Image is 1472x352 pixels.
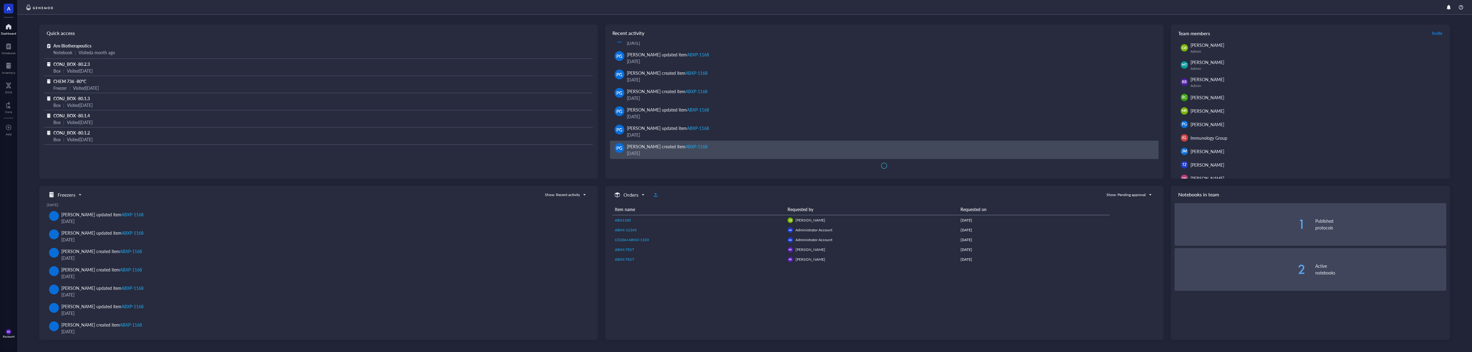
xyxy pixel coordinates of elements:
[1190,175,1224,181] span: [PERSON_NAME]
[1175,218,1305,230] div: 1
[610,104,1159,122] a: PG[PERSON_NAME] updated itemABXP-1168[DATE]
[58,191,75,199] h5: Freezers
[795,247,825,252] span: [PERSON_NAME]
[47,282,590,301] a: [PERSON_NAME] updated itemABXP-1168[DATE]
[627,58,1154,65] div: [DATE]
[615,227,637,233] span: ABXX-12345
[1175,263,1305,275] div: 2
[61,273,585,280] div: [DATE]
[67,102,93,108] div: Visited [DATE]
[1190,66,1444,71] div: Admin
[545,192,580,198] div: Show: Recent activity
[615,237,649,242] span: CD206+ABXO-1103
[616,108,622,115] span: PG
[627,106,709,113] div: [PERSON_NAME] updated item
[63,119,64,126] div: |
[795,237,832,242] span: Administrator Account
[5,100,12,114] a: Core
[958,204,1110,215] th: Requested on
[69,85,71,91] div: |
[795,257,825,262] span: [PERSON_NAME]
[616,126,622,133] span: PG
[61,255,585,261] div: [DATE]
[612,204,785,215] th: Item name
[61,285,144,291] div: [PERSON_NAME] updated item
[685,143,707,150] div: ABXP-1168
[3,335,15,338] div: Account
[53,61,90,67] span: CONJ_BOX -80.2.3
[1315,263,1446,276] div: Active notebooks
[615,218,783,223] a: ABX1100
[1190,121,1224,127] span: [PERSON_NAME]
[61,229,144,236] div: [PERSON_NAME] updated item
[627,113,1154,120] div: [DATE]
[789,248,792,251] span: RR
[61,321,142,328] div: [PERSON_NAME] created item
[121,303,144,309] div: ABXP-1168
[789,229,792,231] span: AA
[627,51,709,58] div: [PERSON_NAME] updated item
[1315,218,1446,231] div: Published protocols
[615,227,783,233] a: ABXX-12345
[61,310,585,316] div: [DATE]
[61,248,142,255] div: [PERSON_NAME] created item
[960,257,1107,262] div: [DATE]
[610,67,1159,85] a: PG[PERSON_NAME] created itemABXP-1168[DATE]
[2,41,16,55] a: Notebook
[2,51,16,55] div: Notebook
[61,291,585,298] div: [DATE]
[1190,148,1224,154] span: [PERSON_NAME]
[1190,49,1444,54] div: Admin
[627,125,709,131] div: [PERSON_NAME] updated item
[615,218,631,223] span: ABX1100
[53,78,86,84] span: CHEM 736 -80°C
[687,107,709,113] div: ABXP-1168
[610,85,1159,104] a: PG[PERSON_NAME] created itemABXP-1168[DATE]
[47,202,590,207] div: [DATE]
[61,303,144,310] div: [PERSON_NAME] updated item
[67,119,93,126] div: Visited [DATE]
[1106,192,1146,198] div: Show: Pending approval
[1182,95,1187,100] span: RC
[5,90,12,94] div: DNA
[960,237,1107,243] div: [DATE]
[627,131,1154,138] div: [DATE]
[1182,176,1186,181] span: AN
[53,43,91,49] span: Aro Biotherapeutics
[1190,59,1224,65] span: [PERSON_NAME]
[1190,162,1224,168] span: [PERSON_NAME]
[795,218,825,223] span: [PERSON_NAME]
[960,218,1107,223] div: [DATE]
[1171,186,1450,203] div: Notebooks in team
[5,81,12,94] a: DNA
[687,125,709,131] div: ABXP-1168
[610,141,1159,159] a: PG[PERSON_NAME] created itemABXP-1168[DATE]
[79,49,115,56] div: Visited a month ago
[795,227,832,233] span: Administrator Account
[616,71,622,78] span: PG
[1190,94,1224,100] span: [PERSON_NAME]
[53,112,90,119] span: CONJ_BOX -80.1.4
[47,227,590,245] a: [PERSON_NAME] updated itemABXP-1168[DATE]
[1,22,16,35] a: Dashboard
[785,204,958,215] th: Requested by
[61,218,585,225] div: [DATE]
[1182,149,1187,154] span: JM
[53,130,90,136] span: CONJ_BOX -80.1.2
[53,95,90,101] span: CONJ_BOX -80.1.3
[685,88,707,94] div: ABXP-1168
[615,247,634,252] span: ABXX-TEST
[2,71,15,74] div: Inventory
[53,136,61,143] div: Box
[73,85,99,91] div: Visited [DATE]
[47,245,590,264] a: [PERSON_NAME] created itemABXP-1168[DATE]
[627,40,1154,46] div: [DATE]
[61,211,144,218] div: [PERSON_NAME] updated item
[1432,30,1442,36] span: Invite
[67,136,93,143] div: Visited [DATE]
[61,266,142,273] div: [PERSON_NAME] created item
[47,319,590,337] a: [PERSON_NAME] created itemABXP-1168[DATE]
[789,238,792,241] span: AA
[960,247,1107,252] div: [DATE]
[120,267,142,273] div: ABXP-1168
